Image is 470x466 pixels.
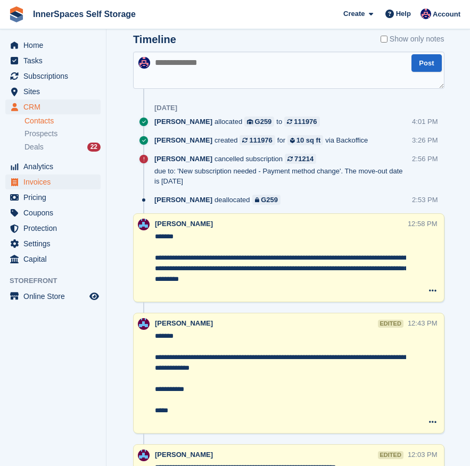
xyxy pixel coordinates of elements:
[154,195,212,205] span: [PERSON_NAME]
[294,117,317,127] div: 111976
[412,135,438,145] div: 3:26 PM
[396,9,411,19] span: Help
[24,142,44,152] span: Deals
[24,142,101,153] a: Deals 22
[343,9,365,19] span: Create
[5,236,101,251] a: menu
[154,104,177,112] div: [DATE]
[23,69,87,84] span: Subscriptions
[378,320,403,328] div: edited
[138,219,150,230] img: Paul Allo
[5,99,101,114] a: menu
[420,9,431,19] img: Dominic Hampson
[294,154,314,164] div: 71214
[155,451,213,459] span: [PERSON_NAME]
[87,143,101,152] div: 22
[23,53,87,68] span: Tasks
[261,195,278,205] div: G259
[133,34,176,46] h2: Timeline
[154,135,212,145] span: [PERSON_NAME]
[287,135,323,145] a: 10 sq ft
[154,195,286,205] div: deallocated
[5,221,101,236] a: menu
[5,289,101,304] a: menu
[138,450,150,461] img: Paul Allo
[411,54,441,72] button: Post
[23,252,87,267] span: Capital
[23,99,87,114] span: CRM
[240,135,275,145] a: 111976
[408,219,438,229] div: 12:58 PM
[155,220,213,228] span: [PERSON_NAME]
[381,34,387,45] input: Show only notes
[244,117,274,127] a: G259
[24,129,57,139] span: Prospects
[408,450,438,460] div: 12:03 PM
[5,69,101,84] a: menu
[24,128,101,139] a: Prospects
[5,190,101,205] a: menu
[5,38,101,53] a: menu
[23,289,87,304] span: Online Store
[154,117,212,127] span: [PERSON_NAME]
[23,205,87,220] span: Coupons
[88,290,101,303] a: Preview store
[252,195,281,205] a: G259
[23,190,87,205] span: Pricing
[249,135,272,145] div: 111976
[23,38,87,53] span: Home
[138,318,150,330] img: Paul Allo
[29,5,140,23] a: InnerSpaces Self Storage
[10,276,106,286] span: Storefront
[412,117,438,127] div: 4:01 PM
[255,117,272,127] div: G259
[412,195,438,205] div: 2:53 PM
[23,174,87,189] span: Invoices
[154,117,325,127] div: allocated to
[408,318,438,328] div: 12:43 PM
[155,319,213,327] span: [PERSON_NAME]
[154,154,412,186] div: cancelled subscription due to: 'New subscription needed - Payment method change'. The move-out da...
[285,154,316,164] a: 71214
[5,174,101,189] a: menu
[5,159,101,174] a: menu
[24,116,101,126] a: Contacts
[23,159,87,174] span: Analytics
[378,451,403,459] div: edited
[23,236,87,251] span: Settings
[433,9,460,20] span: Account
[154,135,373,145] div: created for via Backoffice
[381,34,444,45] label: Show only notes
[5,252,101,267] a: menu
[23,84,87,99] span: Sites
[154,154,212,164] span: [PERSON_NAME]
[9,6,24,22] img: stora-icon-8386f47178a22dfd0bd8f6a31ec36ba5ce8667c1dd55bd0f319d3a0aa187defe.svg
[23,221,87,236] span: Protection
[284,117,319,127] a: 111976
[5,53,101,68] a: menu
[5,205,101,220] a: menu
[296,135,321,145] div: 10 sq ft
[412,154,438,164] div: 2:56 PM
[138,57,150,69] img: Dominic Hampson
[5,84,101,99] a: menu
